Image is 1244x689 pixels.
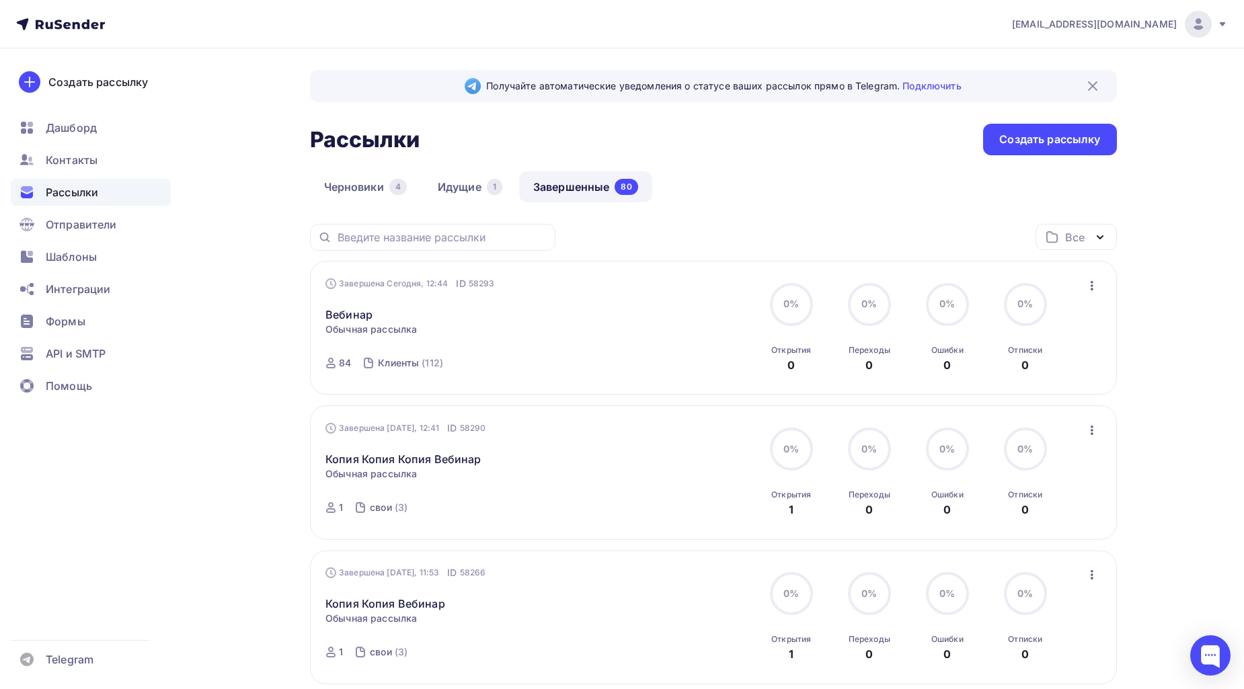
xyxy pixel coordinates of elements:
div: 0 [943,357,951,373]
a: Копия Копия Копия Вебинар [325,451,481,467]
div: 4 [389,179,407,195]
span: ID [456,277,465,290]
div: 1 [339,645,343,659]
img: Telegram [465,78,481,94]
div: Завершена [DATE], 11:53 [325,566,485,579]
span: Дашборд [46,120,97,136]
div: свои [370,645,392,659]
span: Получайте автоматические уведомления о статусе ваших рассылок прямо в Telegram. [486,79,961,93]
div: Открытия [771,345,811,356]
div: 0 [1021,646,1029,662]
a: Контакты [11,147,171,173]
div: Ошибки [931,489,964,500]
div: Переходы [849,634,890,645]
span: Формы [46,313,85,329]
div: Открытия [771,489,811,500]
a: свои (3) [368,641,409,663]
span: 0% [783,443,799,454]
span: 0% [861,443,877,454]
span: 0% [939,443,955,454]
div: Отписки [1008,345,1042,356]
div: Открытия [771,634,811,645]
div: 1 [789,501,793,518]
a: Идущие1 [424,171,516,202]
span: 0% [861,587,877,599]
span: ID [447,566,457,579]
span: 58266 [460,566,486,579]
div: 1 [339,501,343,514]
div: 80 [615,179,637,195]
a: Рассылки [11,179,171,206]
span: Обычная рассылка [325,323,417,336]
span: 0% [861,298,877,309]
div: Клиенты [378,356,419,370]
span: Обычная рассылка [325,612,417,625]
a: свои (3) [368,497,409,518]
div: Создать рассылку [999,132,1100,147]
div: Переходы [849,345,890,356]
span: 58293 [469,277,495,290]
div: 0 [865,646,873,662]
span: 0% [783,587,799,599]
div: Завершена [DATE], 12:41 [325,421,485,435]
div: (112) [422,356,443,370]
span: API и SMTP [46,346,106,362]
span: 58290 [460,421,486,435]
span: Отправители [46,216,117,233]
a: Копия Копия Вебинар [325,596,445,612]
a: Черновики4 [310,171,421,202]
span: 0% [939,587,955,599]
div: Отписки [1008,489,1042,500]
div: 0 [943,646,951,662]
div: 84 [339,356,351,370]
span: 0% [1017,587,1033,599]
span: ID [447,421,457,435]
div: Все [1065,229,1084,245]
span: 0% [1017,443,1033,454]
span: Telegram [46,651,93,667]
span: 0% [939,298,955,309]
div: Отписки [1008,634,1042,645]
div: 1 [789,646,793,662]
a: [EMAIL_ADDRESS][DOMAIN_NAME] [1012,11,1228,38]
a: Шаблоны [11,243,171,270]
div: Переходы [849,489,890,500]
div: 1 [487,179,502,195]
span: Рассылки [46,184,98,200]
a: Формы [11,308,171,335]
span: Контакты [46,152,98,168]
div: 0 [943,501,951,518]
input: Введите название рассылки [338,230,547,245]
a: Завершенные80 [519,171,652,202]
a: Клиенты (112) [377,352,444,374]
div: 0 [865,357,873,373]
span: 0% [783,298,799,309]
h2: Рассылки [310,126,420,153]
a: Вебинар [325,307,373,323]
div: 0 [865,501,873,518]
span: Шаблоны [46,249,97,265]
div: 0 [1021,357,1029,373]
div: Завершена Сегодня, 12:44 [325,277,494,290]
span: Помощь [46,378,92,394]
span: Интеграции [46,281,110,297]
div: свои [370,501,392,514]
a: Отправители [11,211,171,238]
div: (3) [395,645,407,659]
a: Подключить [902,80,961,91]
div: (3) [395,501,407,514]
div: Создать рассылку [48,74,148,90]
div: Ошибки [931,634,964,645]
a: Дашборд [11,114,171,141]
button: Все [1036,224,1117,250]
div: 0 [787,357,795,373]
span: [EMAIL_ADDRESS][DOMAIN_NAME] [1012,17,1177,31]
span: 0% [1017,298,1033,309]
span: Обычная рассылка [325,467,417,481]
div: 0 [1021,501,1029,518]
div: Ошибки [931,345,964,356]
